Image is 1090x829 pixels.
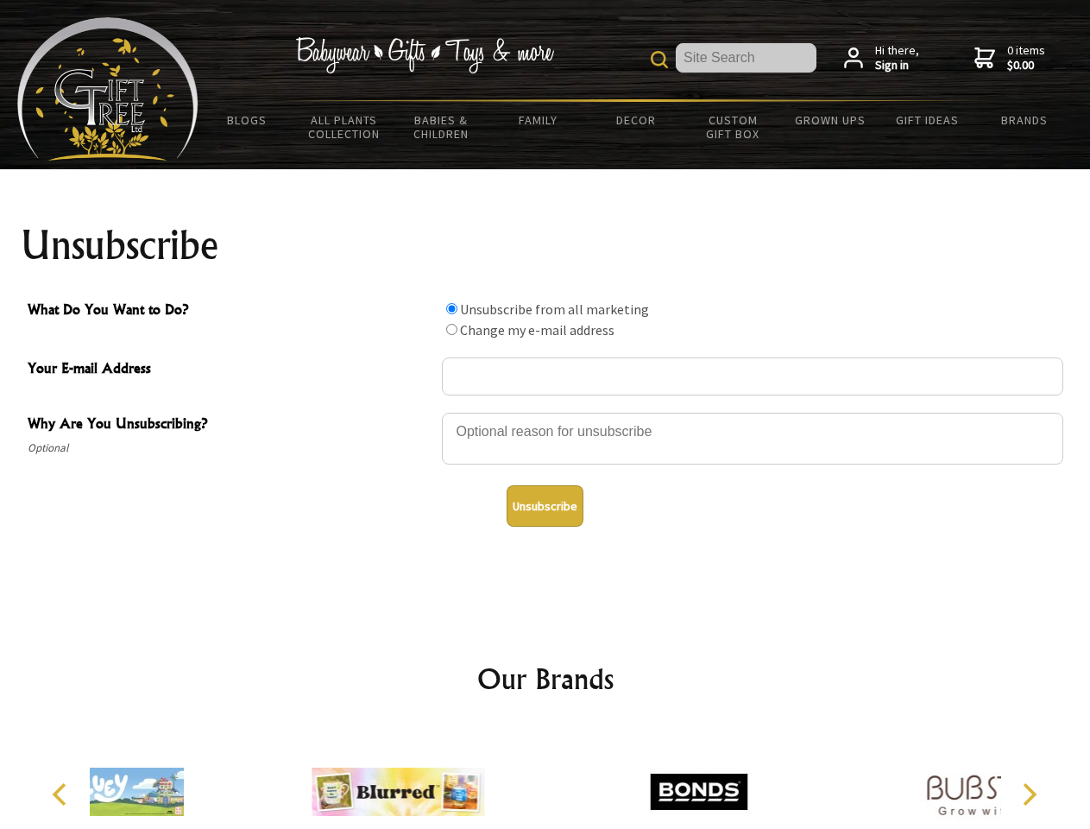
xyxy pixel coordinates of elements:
input: Site Search [676,43,816,73]
h2: Our Brands [35,658,1056,699]
a: Family [490,102,588,138]
img: Babywear - Gifts - Toys & more [295,37,554,73]
span: Your E-mail Address [28,358,433,383]
a: 0 items$0.00 [974,43,1045,73]
button: Previous [43,775,81,813]
a: Decor [587,102,684,138]
h1: Unsubscribe [21,225,1070,266]
button: Unsubscribe [507,485,583,527]
img: product search [651,51,668,68]
a: Custom Gift Box [684,102,782,152]
button: Next [1010,775,1048,813]
label: Change my e-mail address [460,321,614,339]
a: All Plants Collection [296,102,394,152]
span: 0 items [1007,42,1045,73]
strong: Sign in [875,58,919,73]
a: BLOGS [198,102,296,138]
a: Hi there,Sign in [844,43,919,73]
input: What Do You Want to Do? [446,303,457,314]
img: Babyware - Gifts - Toys and more... [17,17,198,161]
span: Why Are You Unsubscribing? [28,413,433,438]
a: Brands [976,102,1074,138]
span: Optional [28,438,433,459]
input: Your E-mail Address [442,358,1063,396]
label: Unsubscribe from all marketing [460,301,649,318]
span: Hi there, [875,43,919,73]
textarea: Why Are You Unsubscribing? [442,413,1063,465]
span: What Do You Want to Do? [28,299,433,324]
input: What Do You Want to Do? [446,324,457,335]
a: Grown Ups [781,102,879,138]
a: Babies & Children [393,102,490,152]
a: Gift Ideas [879,102,976,138]
strong: $0.00 [1007,58,1045,73]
